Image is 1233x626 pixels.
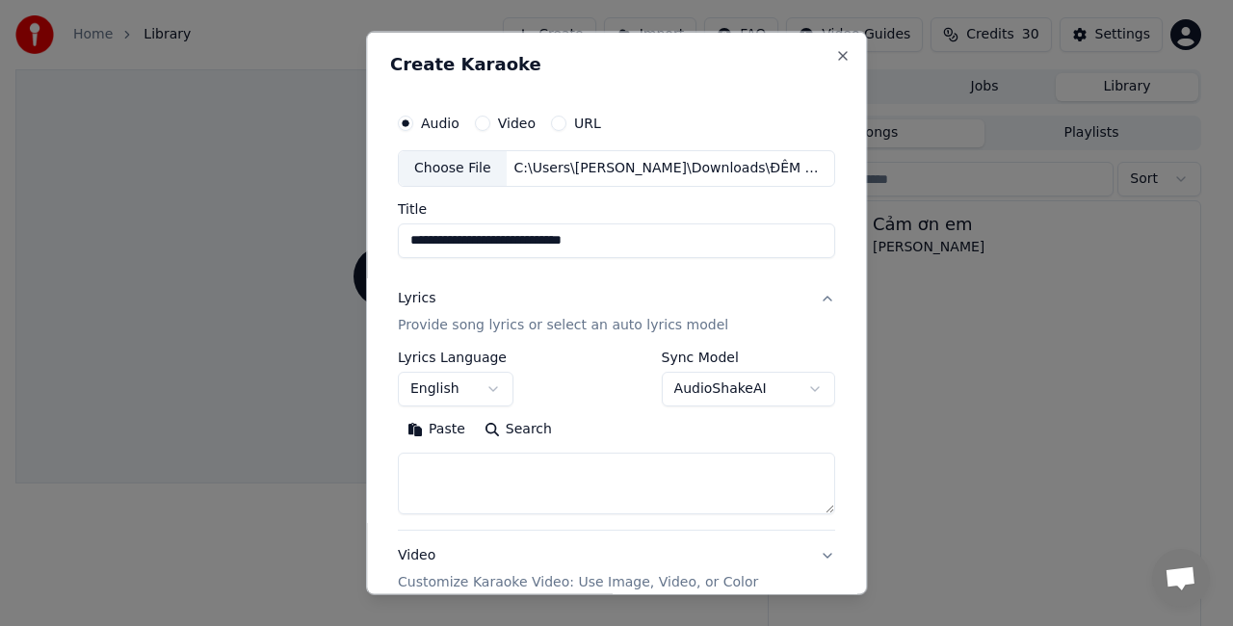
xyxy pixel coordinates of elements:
[398,288,435,307] div: Lyrics
[398,350,835,529] div: LyricsProvide song lyrics or select an auto lyrics model
[390,56,843,73] h2: Create Karaoke
[574,117,601,130] label: URL
[398,201,835,215] label: Title
[398,572,758,591] p: Customize Karaoke Video: Use Image, Video, or Color
[398,545,758,591] div: Video
[398,315,728,334] p: Provide song lyrics or select an auto lyrics model
[507,159,834,178] div: C:\Users\[PERSON_NAME]\Downloads\ĐÊM NAY LÀ [PERSON_NAME] - [PERSON_NAME].mp3
[662,350,835,363] label: Sync Model
[398,413,475,444] button: Paste
[398,273,835,350] button: LyricsProvide song lyrics or select an auto lyrics model
[475,413,562,444] button: Search
[399,151,507,186] div: Choose File
[421,117,459,130] label: Audio
[398,350,513,363] label: Lyrics Language
[498,117,536,130] label: Video
[398,530,835,607] button: VideoCustomize Karaoke Video: Use Image, Video, or Color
